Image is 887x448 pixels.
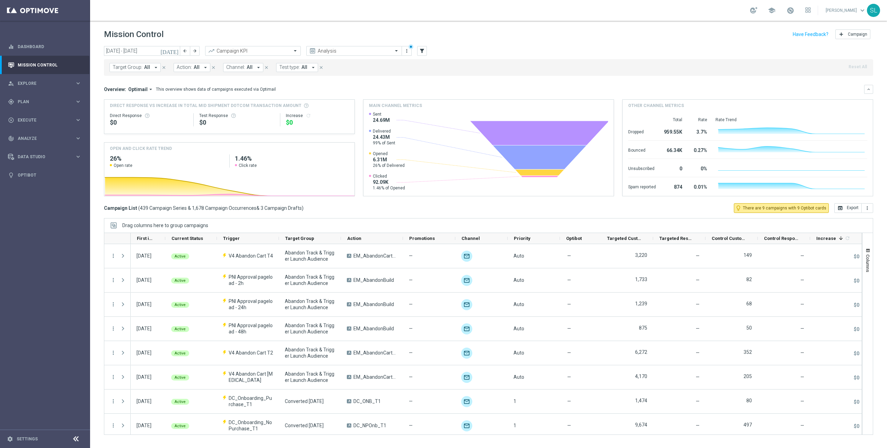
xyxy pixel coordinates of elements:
span: Active [175,254,186,259]
h1: Mission Control [104,29,164,39]
span: EM_AbandonBuild [353,301,394,307]
div: SL [867,4,880,17]
button: more_vert [110,277,116,283]
button: more_vert [862,203,873,213]
i: add [838,32,844,37]
span: Promotions [409,236,435,241]
button: filter_alt [417,46,427,56]
span: 92.09K [373,179,405,185]
div: Press SPACE to select this row. [104,389,131,414]
div: Data Studio keyboard_arrow_right [8,154,82,160]
div: Press SPACE to select this row. [104,244,131,268]
span: EM_AbandonBuild [353,325,394,332]
span: Auto [513,277,524,283]
div: $0 [286,118,349,127]
span: keyboard_arrow_down [859,7,866,14]
button: equalizer Dashboard [8,44,82,50]
div: Rate Trend [715,117,867,123]
multiple-options-button: Export to CSV [834,205,873,210]
i: gps_fixed [8,99,14,105]
span: PNI Approval pageload - 2h [229,274,273,286]
div: Dashboard [8,37,81,56]
img: Optimail [461,299,472,310]
div: Total [664,117,682,123]
button: lightbulb Optibot [8,172,82,178]
button: more_vert [110,350,116,356]
div: 3.7% [691,126,707,137]
div: Press SPACE to select this row. [131,341,862,365]
span: EM_AbandonCart_T4 [353,253,397,259]
span: — [696,253,700,259]
i: close [161,65,166,70]
i: trending_up [208,47,215,54]
input: Select date range [104,46,180,56]
button: [DATE] [159,46,180,56]
p: $0 [854,302,859,308]
i: lightbulb_outline [735,205,741,211]
button: more_vert [110,301,116,307]
i: equalizer [8,44,14,50]
div: Press SPACE to select this row. [104,341,131,365]
button: Optimail arrow_drop_down [126,86,156,92]
div: Row Groups [122,223,208,228]
i: arrow_drop_down [148,86,154,92]
span: ) [302,205,304,211]
span: Abandon Track & Trigger Launch Audience [285,274,335,286]
i: open_in_browser [837,205,843,211]
colored-tag: Active [171,350,189,356]
button: gps_fixed Plan keyboard_arrow_right [8,99,82,105]
h2: 26% [110,154,224,163]
span: A [347,326,351,331]
span: A [347,351,351,355]
div: 29 Sep 2025, Monday [137,277,151,283]
span: Increase [816,236,836,241]
span: A [347,254,351,258]
i: arrow_drop_down [310,64,316,71]
div: 29 Sep 2025, Monday [137,325,151,332]
i: refresh [306,113,311,118]
button: add Campaign [835,29,870,39]
button: close [161,64,167,71]
span: Data Studio [18,155,75,159]
span: Explore [18,81,75,86]
img: Optimail [461,323,472,334]
i: keyboard_arrow_right [75,117,81,123]
label: 4,170 [635,373,647,379]
label: 68 [746,301,752,307]
button: more_vert [110,325,116,332]
i: more_vert [110,374,116,380]
i: keyboard_arrow_down [866,87,871,92]
div: 0% [691,162,707,173]
a: Optibot [18,166,81,184]
span: Control Response Rate [764,236,798,241]
span: Target Group [285,236,314,241]
button: more_vert [110,253,116,259]
div: 0.27% [691,144,707,155]
span: Abandon Track & Trigger Launch Audience [285,347,335,359]
span: Channel: [226,64,245,70]
label: 149 [744,252,752,258]
ng-select: Campaign KPI [205,46,301,56]
div: Rate [691,117,707,123]
div: Optibot [8,166,81,184]
span: Open rate [114,163,132,168]
span: — [567,253,571,259]
div: Press SPACE to select this row. [104,414,131,438]
span: — [696,326,700,331]
i: keyboard_arrow_right [75,135,81,142]
button: track_changes Analyze keyboard_arrow_right [8,136,82,141]
i: arrow_drop_down [202,64,209,71]
colored-tag: Active [171,301,189,308]
div: Plan [8,99,75,105]
div: Execute [8,117,75,123]
span: — [696,302,700,307]
img: Optimail [461,396,472,407]
div: $0 [110,118,188,127]
span: Auto [513,326,524,331]
div: Press SPACE to select this row. [104,268,131,293]
span: Targeted Customers [607,236,641,241]
span: Trigger [223,236,240,241]
h2: 1.46% [235,154,349,163]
